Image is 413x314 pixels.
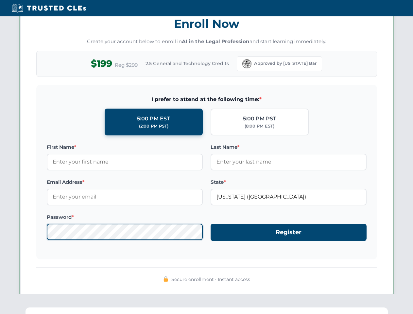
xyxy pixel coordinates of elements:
[146,60,229,67] span: 2.5 General and Technology Credits
[47,95,367,104] span: I prefer to attend at the following time:
[91,56,112,71] span: $199
[243,114,276,123] div: 5:00 PM PST
[47,189,203,205] input: Enter your email
[47,154,203,170] input: Enter your first name
[211,143,367,151] label: Last Name
[254,60,317,67] span: Approved by [US_STATE] Bar
[211,189,367,205] input: Florida (FL)
[245,123,274,130] div: (8:00 PM EST)
[137,114,170,123] div: 5:00 PM EST
[36,38,377,45] p: Create your account below to enroll in and start learning immediately.
[36,13,377,34] h3: Enroll Now
[139,123,168,130] div: (2:00 PM PST)
[115,61,138,69] span: Reg $299
[182,38,250,44] strong: AI in the Legal Profession
[10,3,88,13] img: Trusted CLEs
[211,224,367,241] button: Register
[242,59,251,68] img: Florida Bar
[47,213,203,221] label: Password
[211,178,367,186] label: State
[171,276,250,283] span: Secure enrollment • Instant access
[47,178,203,186] label: Email Address
[47,143,203,151] label: First Name
[163,276,168,282] img: 🔒
[211,154,367,170] input: Enter your last name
